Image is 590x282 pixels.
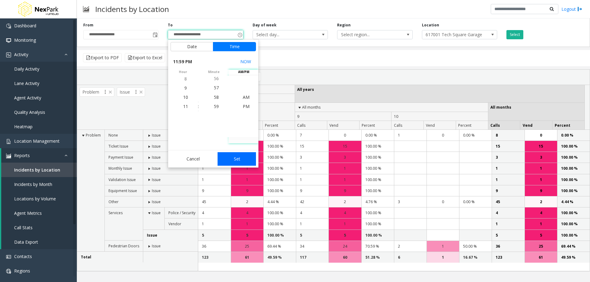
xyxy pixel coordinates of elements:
[168,221,181,226] span: Vendor
[344,221,346,227] span: 1
[297,87,314,92] span: All years
[198,252,231,263] td: 123
[296,152,328,163] td: 3
[343,143,347,149] span: 15
[296,185,328,196] td: 9
[6,153,11,158] img: 'icon'
[492,230,524,241] td: 5
[81,254,91,260] span: Total
[6,38,11,43] img: 'icon'
[343,243,347,249] span: 24
[6,24,11,29] img: 'icon'
[168,210,195,215] span: Police / Security
[557,207,590,218] td: 100.00 %
[199,70,229,74] span: minute
[361,252,394,263] td: 51.28 %
[459,196,492,207] td: 0.00 %
[243,94,250,100] span: AM
[83,22,93,28] label: From
[14,268,30,274] span: Regions
[245,254,249,260] span: 61
[214,85,219,91] span: 57
[125,53,165,62] button: Export to Excel
[218,152,256,166] button: Set
[296,130,328,141] td: 7
[337,30,412,39] span: NO DATA FOUND
[6,139,11,144] img: 'icon'
[214,103,219,109] span: 59
[1,235,77,249] a: Data Export
[151,30,158,39] span: Toggle popup
[152,188,161,193] span: Issue
[117,87,145,97] span: Issue
[557,185,590,196] td: 100.00 %
[198,196,231,207] td: 45
[394,241,427,252] td: 2
[14,23,36,29] span: Dashboard
[214,75,219,81] span: 56
[492,241,524,252] td: 36
[344,177,346,183] span: 1
[1,148,77,163] a: Reports
[539,254,543,260] span: 61
[246,199,248,205] span: 2
[296,207,328,218] td: 4
[14,253,32,259] span: Contacts
[361,130,394,141] td: 0.00 %
[296,196,328,207] td: 42
[361,230,394,241] td: 100.00 %
[152,155,161,160] span: Issue
[442,199,444,205] span: 0
[557,196,590,207] td: 4.44 %
[213,42,256,51] button: Time tab
[14,210,42,216] span: Agent Metrics
[253,22,277,28] label: Day of week
[1,220,77,235] a: Call Stats
[557,252,590,263] td: 49.59 %
[184,85,187,91] span: 9
[361,174,394,185] td: 100.00 %
[361,141,394,152] td: 100.00 %
[198,218,231,230] td: 1
[459,130,492,141] td: 0.00 %
[108,133,118,138] span: None
[492,141,524,152] td: 15
[263,218,296,230] td: 100.00 %
[361,152,394,163] td: 100.00 %
[555,123,570,128] span: Percent
[492,207,524,218] td: 4
[6,254,11,259] img: 'icon'
[246,210,248,216] span: 4
[86,133,101,138] span: Problem
[492,130,524,141] td: 8
[198,163,231,174] td: 1
[263,152,296,163] td: 100.00 %
[442,243,444,249] span: 1
[296,218,328,230] td: 1
[540,221,542,227] span: 1
[14,138,60,144] span: Location Management
[108,243,139,249] span: Pedestrian Doors
[394,130,427,141] td: 1
[1,206,77,220] a: Agent Metrics
[540,232,542,238] span: 5
[168,70,198,74] span: hour
[83,2,89,17] img: pageIcon
[361,218,394,230] td: 100.00 %
[540,199,542,205] span: 2
[540,165,542,171] span: 1
[152,144,161,149] span: Issue
[14,66,39,72] span: Daily Activity
[492,163,524,174] td: 1
[344,165,346,171] span: 1
[523,123,533,128] span: Vend
[490,123,500,128] span: Calls
[263,252,296,263] td: 49.59 %
[492,152,524,163] td: 3
[577,6,582,12] img: logout
[263,230,296,241] td: 100.00 %
[6,269,11,274] img: 'icon'
[344,132,346,138] span: 0
[263,141,296,152] td: 100.00 %
[14,239,38,245] span: Data Export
